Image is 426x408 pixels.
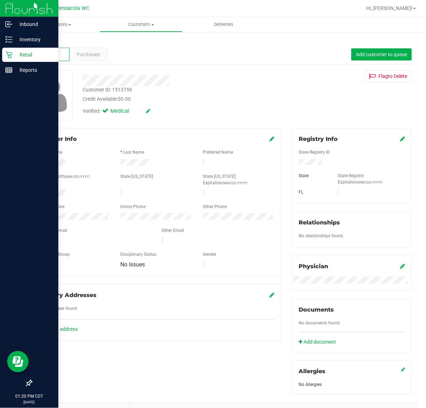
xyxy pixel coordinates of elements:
label: Last Name [123,149,144,155]
span: Customers [100,21,182,28]
p: [DATE] [3,399,55,405]
span: Registry Info [299,136,338,142]
label: Other Email [162,227,184,234]
p: 01:20 PM CDT [3,393,55,399]
p: Inventory [12,35,55,44]
span: Medical [110,107,139,115]
span: (MM/DD/YYYY) [357,180,382,184]
span: $0.00 [118,96,131,102]
iframe: Resource center [7,351,28,372]
inline-svg: Inventory [5,36,12,43]
label: Preferred Name [203,149,233,155]
a: Customers [100,17,182,32]
label: State Registry ID [299,149,330,155]
span: Pensacola WC [56,5,89,11]
div: FL [294,189,332,195]
span: No Issues [121,261,145,268]
span: Add customer to queue [356,52,407,57]
div: No Allergies [299,381,405,388]
span: Purchases [77,51,100,58]
span: Allergies [299,368,326,375]
a: Add document [299,338,340,346]
span: Hi, [PERSON_NAME]! [366,5,412,11]
button: Add customer to queue [351,48,412,60]
label: State [US_STATE] [121,173,153,180]
label: State Registry Expiration [338,173,405,185]
label: Home Phone [121,203,146,210]
span: Delivery Addresses [38,292,96,298]
span: Physician [299,263,328,270]
inline-svg: Reports [5,67,12,74]
span: Deliveries [205,21,243,28]
div: Credit Available: [83,95,268,103]
div: State [294,173,332,179]
label: No relationships found. [299,233,344,239]
span: Documents [299,306,334,313]
div: Customer ID: 1513759 [83,86,132,94]
span: Purchases [17,21,100,28]
label: Date of Birth [41,173,90,180]
inline-svg: Retail [5,51,12,58]
p: Reports [12,66,55,74]
inline-svg: Inbound [5,21,12,28]
p: Inbound [12,20,55,28]
span: (MM/DD/YYYY) [222,181,247,185]
button: Flagto Delete [364,70,412,82]
label: State [US_STATE] Expiration [203,173,275,186]
a: Purchases [17,17,100,32]
label: Disciplinary Status [121,251,157,258]
label: Other Phone [203,203,227,210]
span: (MM/DD/YYYY) [65,175,90,179]
a: Deliveries [183,17,265,32]
span: Relationships [299,219,340,226]
div: Verified: [83,107,150,115]
label: Gender [203,251,216,258]
p: Retail [12,51,55,59]
span: No documents found. [299,320,341,325]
